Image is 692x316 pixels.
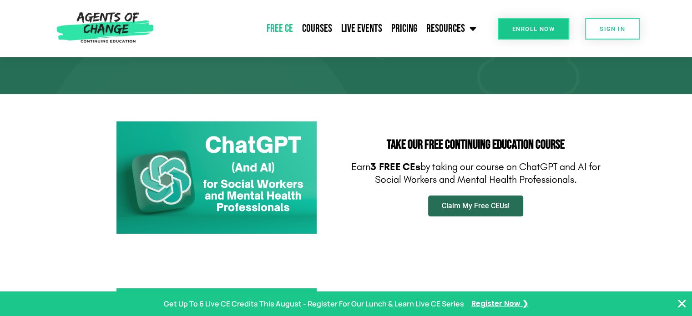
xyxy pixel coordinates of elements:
a: Free CE [262,17,298,40]
p: Get Up To 6 Live CE Credits This August - Register For Our Lunch & Learn Live CE Series [164,297,464,311]
a: Claim My Free CEUs! [428,196,523,216]
span: Claim My Free CEUs! [442,202,510,210]
a: Enroll Now [498,18,569,40]
a: Pricing [387,17,422,40]
p: Earn by taking our course on ChatGPT and AI for Social Workers and Mental Health Professionals. [351,161,601,186]
a: Register Now ❯ [471,297,528,311]
a: SIGN IN [585,18,640,40]
b: 3 FREE CEs [370,161,420,173]
nav: Menu [158,17,481,40]
a: Resources [422,17,481,40]
a: Courses [298,17,337,40]
button: Close Banner [677,298,687,309]
a: Live Events [337,17,387,40]
span: Enroll Now [512,26,555,32]
span: SIGN IN [600,26,625,32]
h2: Take Our FREE Continuing Education Course [351,139,601,151]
